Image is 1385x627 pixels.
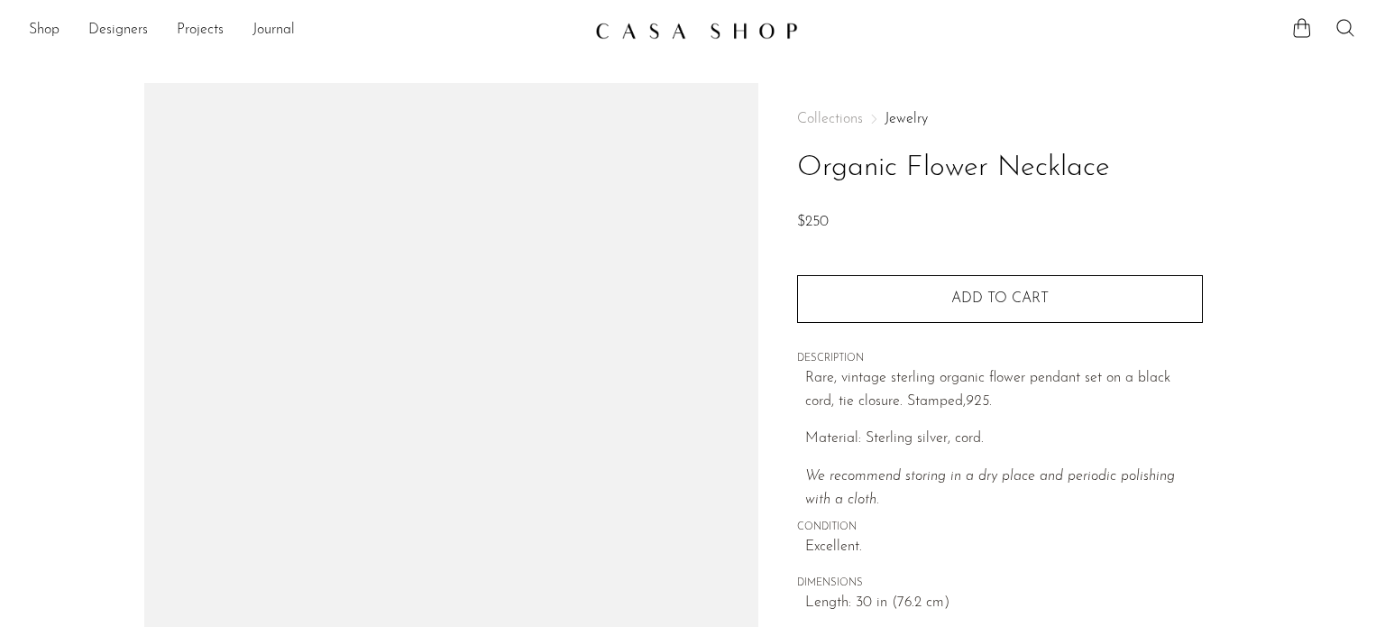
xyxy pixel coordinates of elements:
[29,19,60,42] a: Shop
[29,15,581,46] ul: NEW HEADER MENU
[88,19,148,42] a: Designers
[797,145,1203,191] h1: Organic Flower Necklace
[885,112,928,126] a: Jewelry
[805,367,1203,413] p: Rare, vintage sterling organic flower pendant set on a black cord, tie closure. Stamped,
[797,112,863,126] span: Collections
[805,469,1175,507] i: We recommend storing in a dry place and periodic polishing with a cloth.
[805,428,1203,451] p: Material: Sterling silver, cord.
[797,215,829,229] span: $250
[797,112,1203,126] nav: Breadcrumbs
[29,15,581,46] nav: Desktop navigation
[177,19,224,42] a: Projects
[966,394,992,409] em: 925.
[797,520,1203,536] span: CONDITION
[805,536,1203,559] span: Excellent.
[252,19,295,42] a: Journal
[797,275,1203,322] button: Add to cart
[797,351,1203,367] span: DESCRIPTION
[805,592,1203,615] span: Length: 30 in (76.2 cm)
[951,291,1049,306] span: Add to cart
[797,576,1203,592] span: DIMENSIONS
